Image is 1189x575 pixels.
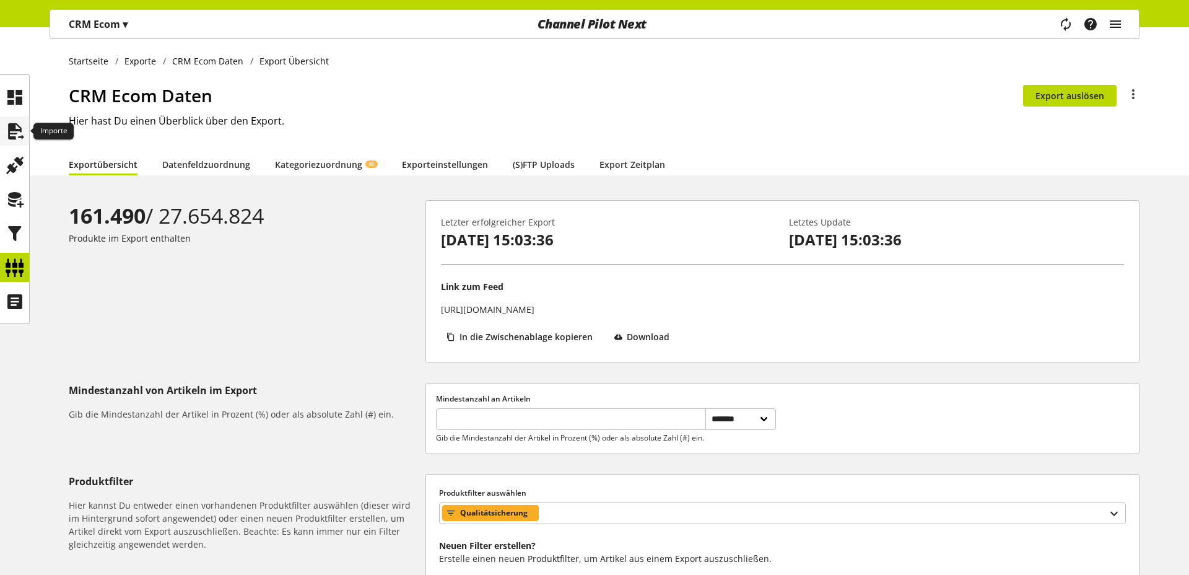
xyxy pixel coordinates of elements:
span: KI [369,160,374,168]
b: Neuen Filter erstellen? [439,540,536,551]
a: KategoriezuordnungKI [275,158,377,171]
label: Produktfilter auswählen [439,488,1126,499]
p: Gib die Mindestanzahl der Artikel in Prozent (%) oder als absolute Zahl (#) ein. [436,432,705,444]
p: Produkte im Export enthalten [69,232,420,245]
a: Exportübersicht [69,158,137,171]
a: Startseite [69,55,115,68]
h1: CRM Ecom Daten [69,82,1023,108]
p: [DATE] 15:03:36 [441,229,776,251]
p: Letztes Update [789,216,1124,229]
span: Qualitätsicherung [460,506,528,520]
span: Download [627,330,669,343]
h5: Mindestanzahl von Artikeln im Export [69,383,420,398]
h6: Hier kannst Du entweder einen vorhandenen Produktfilter auswählen (dieser wird im Hintergrund sof... [69,499,420,551]
button: In die Zwischenablage kopieren [441,326,604,348]
span: ▾ [123,17,128,31]
div: / 27.654.824 [69,200,420,232]
div: Importe [33,123,74,140]
button: Export auslösen [1023,85,1117,107]
a: Export Zeitplan [599,158,665,171]
h5: Produktfilter [69,474,420,489]
a: Exporte [118,55,163,68]
p: Link zum Feed [441,280,503,293]
span: In die Zwischenablage kopieren [459,330,593,343]
nav: main navigation [50,9,1139,39]
a: (S)FTP Uploads [513,158,575,171]
h2: Hier hast Du einen Überblick über den Export. [69,113,1139,128]
p: Erstelle einen neuen Produktfilter, um Artikel aus einem Export auszuschließen. [439,552,1126,565]
span: Export auslösen [1035,89,1104,102]
button: Download [609,326,681,348]
a: Datenfeldzuordnung [162,158,250,171]
a: Download [609,326,681,352]
p: CRM Ecom [69,17,128,32]
span: Startseite [69,55,108,68]
b: 161.490 [69,201,146,230]
label: Mindestanzahl an Artikeln [436,393,776,405]
p: [URL][DOMAIN_NAME] [441,303,534,316]
p: [DATE] 15:03:36 [789,229,1124,251]
p: Letzter erfolgreicher Export [441,216,776,229]
h6: Gib die Mindestanzahl der Artikel in Prozent (%) oder als absolute Zahl (#) ein. [69,408,420,421]
span: Exporte [124,55,156,68]
a: Exporteinstellungen [402,158,488,171]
